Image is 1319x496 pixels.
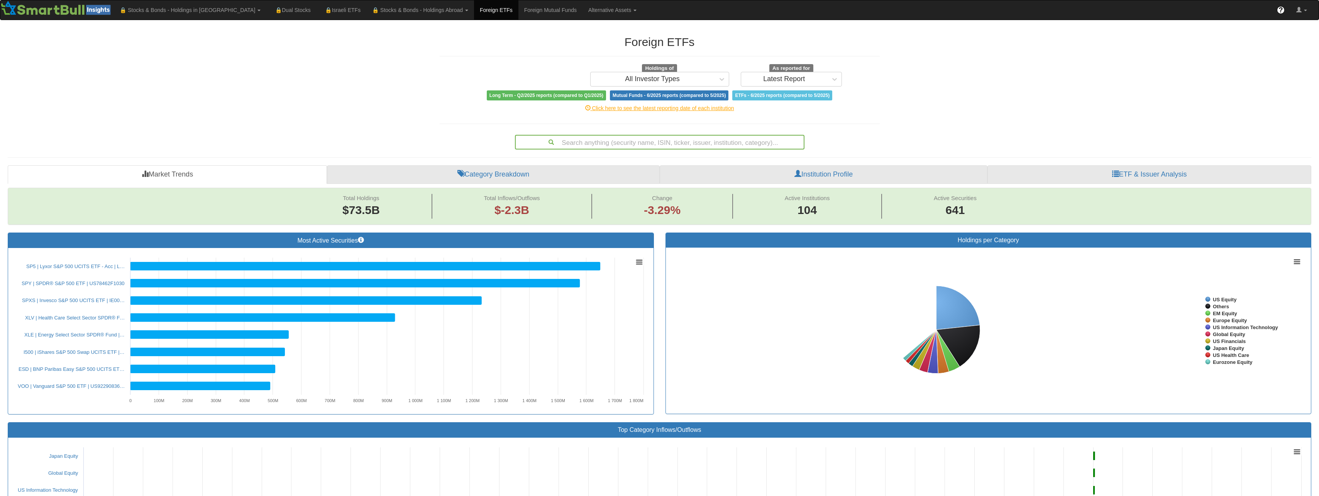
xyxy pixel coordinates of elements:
span: Active Institutions [785,195,830,201]
span: -3.29% [644,202,681,219]
tspan: Europe Equity [1213,318,1247,323]
a: Foreign Mutual Funds [518,0,582,20]
div: All Investor Types [625,75,680,83]
a: Japan Equity [49,453,78,459]
text: 300M [211,398,222,403]
div: Search anything (security name, ISIN, ticker, issuer, institution, category)... [516,136,804,149]
div: Latest Report [763,75,805,83]
text: 400M [239,398,250,403]
tspan: Japan Equity [1213,345,1244,351]
tspan: 1 600M [579,398,594,403]
tspan: 1 700M [608,398,622,403]
text: 0 [129,398,132,403]
a: SPXS | Invesco S&P 500 UCITS ETF | IE00… [22,297,125,303]
a: XLV | Health Care Select Sector SPDR® F… [25,315,125,321]
a: Foreign ETFs [474,0,518,20]
text: 500M [268,398,278,403]
span: Total Holdings [343,195,379,201]
tspan: 1 100M [437,398,451,403]
a: ETF & Issuer Analysis [987,165,1311,184]
a: SPY | SPDR® S&P 500 ETF | US78462F1030 [22,280,125,286]
span: $73.5B [342,204,380,216]
a: ESD | BNP Paribas Easy S&P 500 UCITS ET… [19,366,125,372]
tspan: 1 800M [629,398,643,403]
a: Alternative Assets [582,0,642,20]
tspan: 1 200M [466,398,480,403]
a: VOO | Vanguard S&P 500 ETF | US92290836… [18,383,125,389]
text: 200M [182,398,193,403]
span: Total Inflows/Outflows [484,195,540,201]
a: 🔒Israeli ETFs [317,0,366,20]
span: Mutual Funds - 6/2025 reports (compared to 5/2025) [610,90,728,100]
tspan: US Financials [1213,338,1246,344]
a: SP5 | Lyxor S&P 500 UCITS ETF - Acc | L… [26,263,125,269]
tspan: Eurozone Equity [1213,359,1253,365]
span: As reported for [769,64,813,73]
tspan: US Equity [1213,297,1237,302]
text: 100M [154,398,164,403]
tspan: 1 500M [551,398,565,403]
a: 🔒Dual Stocks [266,0,316,20]
span: Change [652,195,672,201]
a: 🔒 Stocks & Bonds - Holdings in [GEOGRAPHIC_DATA] [114,0,266,20]
tspan: US Information Technology [1213,324,1278,330]
a: Institution Profile [660,165,987,184]
span: 104 [785,202,830,219]
a: Global Equity [48,470,78,476]
tspan: Global Equity [1213,331,1246,337]
span: $-2.3B [494,204,529,216]
tspan: 1 300M [494,398,508,403]
a: 🔒 Stocks & Bonds - Holdings Abroad [366,0,474,20]
a: Category Breakdown [327,165,660,184]
text: 600M [296,398,307,403]
span: Holdings of [642,64,677,73]
img: Smartbull [0,0,114,16]
span: Long Term - Q2/2025 reports (compared to Q1/2025) [487,90,606,100]
a: XLE | Energy Select Sector SPDR® Fund |… [24,332,125,338]
tspan: EM Equity [1213,311,1238,316]
span: Active Securities [934,195,977,201]
text: 700M [325,398,335,403]
span: 641 [934,202,977,219]
text: 800M [353,398,364,403]
a: US Information Technology [18,487,78,493]
h3: Holdings per Category [672,237,1305,244]
a: Market Trends [8,165,327,184]
tspan: US Health Care [1213,352,1249,358]
h2: Foreign ETFs [440,36,880,48]
tspan: 1 400M [522,398,537,403]
h3: Top Category Inflows/Outflows [14,426,1305,433]
text: 900M [382,398,393,403]
span: ? [1279,6,1283,14]
span: ETFs - 6/2025 reports (compared to 5/2025) [732,90,832,100]
tspan: 1 000M [408,398,423,403]
tspan: Others [1213,304,1229,309]
div: Click here to see the latest reporting date of each institution [434,104,886,112]
a: ? [1271,0,1290,20]
a: I500 | iShares S&P 500 Swap UCITS ETF |… [24,349,125,355]
h3: Most Active Securities [14,237,648,244]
